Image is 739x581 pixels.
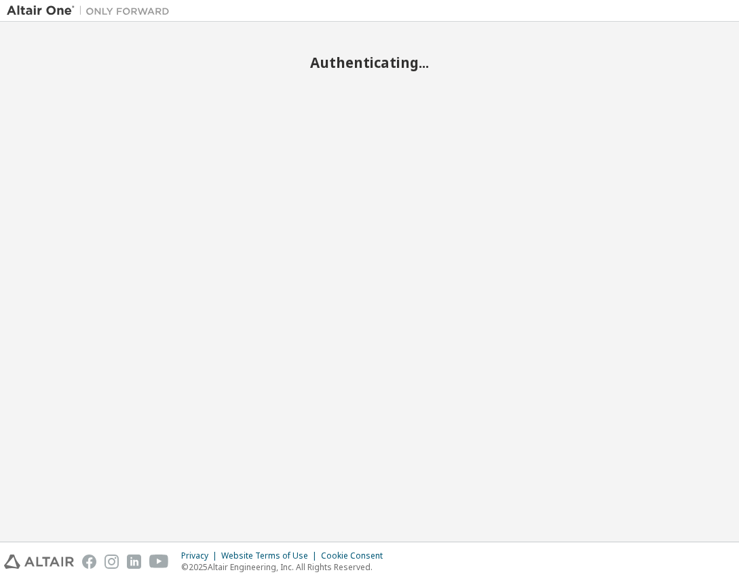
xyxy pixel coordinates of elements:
h2: Authenticating... [7,54,732,71]
div: Cookie Consent [321,550,391,561]
img: instagram.svg [105,555,119,569]
img: Altair One [7,4,176,18]
p: © 2025 Altair Engineering, Inc. All Rights Reserved. [181,561,391,573]
img: facebook.svg [82,555,96,569]
img: altair_logo.svg [4,555,74,569]
img: linkedin.svg [127,555,141,569]
div: Website Terms of Use [221,550,321,561]
img: youtube.svg [149,555,169,569]
div: Privacy [181,550,221,561]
